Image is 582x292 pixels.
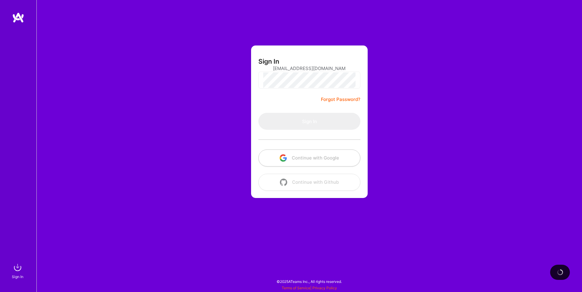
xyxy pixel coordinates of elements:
[282,286,310,290] a: Terms of Service
[280,179,287,186] img: icon
[258,149,360,166] button: Continue with Google
[280,154,287,162] img: icon
[12,12,24,23] img: logo
[12,261,24,274] img: sign in
[13,261,24,280] a: sign inSign In
[557,269,563,275] img: loading
[321,96,360,103] a: Forgot Password?
[258,174,360,191] button: Continue with Github
[36,274,582,289] div: © 2025 ATeams Inc., All rights reserved.
[282,286,337,290] span: |
[12,274,23,280] div: Sign In
[258,113,360,130] button: Sign In
[312,286,337,290] a: Privacy Policy
[258,58,279,65] h3: Sign In
[273,61,346,76] input: Email...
